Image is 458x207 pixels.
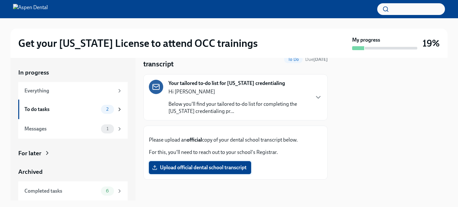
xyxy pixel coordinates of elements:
p: Please upload an copy of your dental school transcript below. [149,136,322,144]
h4: Upload an official copy of your dental school transcript [143,49,281,69]
span: 6 [102,188,113,193]
div: Messages [24,125,98,132]
h3: 19% [422,37,440,49]
h2: Get your [US_STATE] License to attend OCC trainings [18,37,258,50]
p: Hi [PERSON_NAME] [168,88,309,95]
span: 2 [102,107,112,112]
div: To do tasks [24,106,98,113]
a: For later [18,149,128,158]
strong: [DATE] [313,57,328,62]
a: In progress [18,68,128,77]
p: For this, you'll need to reach out to your school's Registrar. [149,149,322,156]
img: Aspen Dental [13,4,48,14]
strong: official [187,137,202,143]
p: Below you'll find your tailored to-do list for completing the [US_STATE] credentialing pr... [168,101,309,115]
a: Completed tasks6 [18,181,128,201]
a: Archived [18,168,128,176]
a: Messages1 [18,119,128,139]
span: 1 [103,126,112,131]
span: Due [305,57,328,62]
label: Upload official dental school transcript [149,161,251,174]
strong: Your tailored to-do list for [US_STATE] credentialing [168,80,285,87]
span: To Do [284,57,303,62]
span: October 7th, 2025 08:00 [305,56,328,62]
a: Everything [18,82,128,100]
div: For later [18,149,41,158]
div: Completed tasks [24,187,98,195]
a: To do tasks2 [18,100,128,119]
span: Upload official dental school transcript [153,164,247,171]
strong: My progress [352,36,380,44]
div: Everything [24,87,114,94]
